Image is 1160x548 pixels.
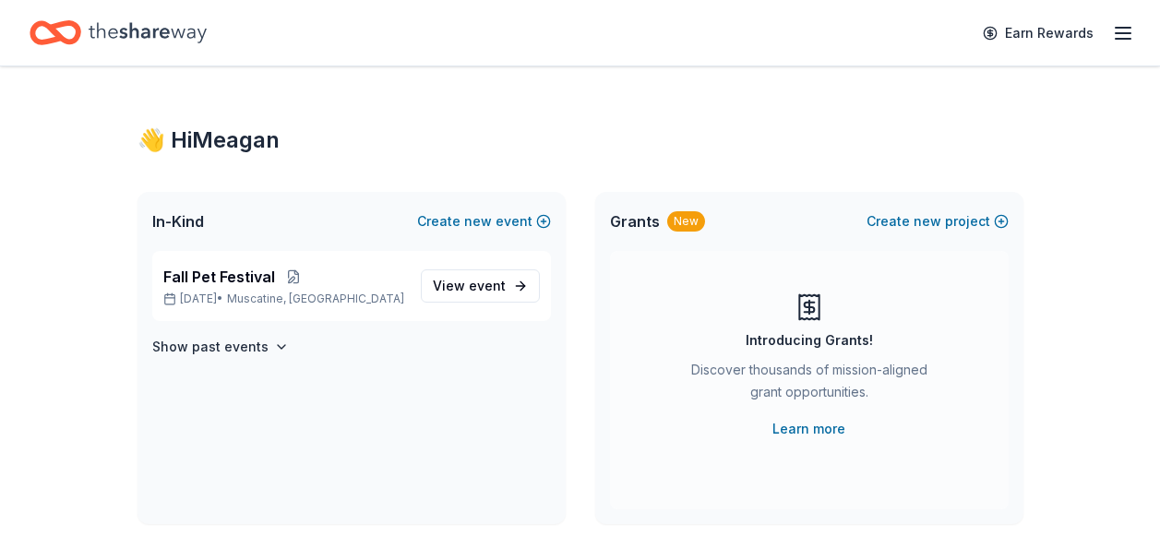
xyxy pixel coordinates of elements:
[417,210,551,232] button: Createnewevent
[138,125,1023,155] div: 👋 Hi Meagan
[163,266,275,288] span: Fall Pet Festival
[30,11,207,54] a: Home
[684,359,935,411] div: Discover thousands of mission-aligned grant opportunities.
[610,210,660,232] span: Grants
[421,269,540,303] a: View event
[227,292,404,306] span: Muscatine, [GEOGRAPHIC_DATA]
[746,329,873,351] div: Introducing Grants!
[469,278,506,293] span: event
[163,292,406,306] p: [DATE] •
[867,210,1009,232] button: Createnewproject
[152,336,289,358] button: Show past events
[464,210,492,232] span: new
[433,275,506,297] span: View
[667,211,705,232] div: New
[772,418,845,440] a: Learn more
[152,210,204,232] span: In-Kind
[972,17,1105,50] a: Earn Rewards
[152,336,269,358] h4: Show past events
[914,210,941,232] span: new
